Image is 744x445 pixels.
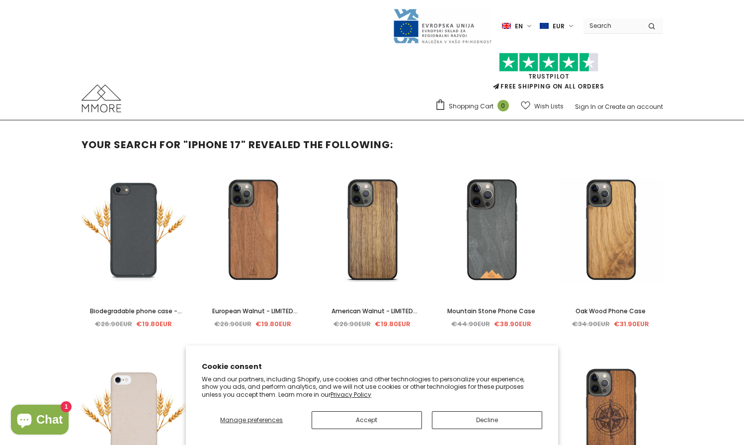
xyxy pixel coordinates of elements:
[575,102,596,111] a: Sign In
[494,319,531,329] span: €38.90EUR
[331,390,371,399] a: Privacy Policy
[333,319,371,329] span: €26.90EUR
[183,138,246,152] strong: "iphone 17"
[449,101,494,111] span: Shopping Cart
[82,306,186,317] a: Biodegradable phone case - Black
[201,306,305,317] a: European Walnut - LIMITED EDITION
[521,97,564,115] a: Wish Lists
[312,411,422,429] button: Accept
[435,57,663,90] span: FREE SHIPPING ON ALL ORDERS
[597,102,603,111] span: or
[202,375,542,399] p: We and our partners, including Shopify, use cookies and other technologies to personalize your ex...
[220,416,283,424] span: Manage preferences
[534,101,564,111] span: Wish Lists
[559,306,663,317] a: Oak Wood Phone Case
[375,319,411,329] span: €19.80EUR
[553,21,565,31] span: EUR
[439,306,544,317] a: Mountain Stone Phone Case
[583,18,641,33] input: Search Site
[8,405,72,437] inbox-online-store-chat: Shopify online store chat
[212,307,298,326] span: European Walnut - LIMITED EDITION
[497,100,509,111] span: 0
[614,319,649,329] span: €31.90EUR
[331,307,417,326] span: American Walnut - LIMITED EDITION
[451,319,490,329] span: €44.90EUR
[393,8,492,44] img: Javni Razpis
[90,307,182,326] span: Biodegradable phone case - Black
[82,85,121,112] img: MMORE Cases
[202,361,542,372] h2: Cookie consent
[499,53,598,72] img: Trust Pilot Stars
[393,21,492,30] a: Javni Razpis
[82,138,181,152] span: Your search for
[255,319,291,329] span: €19.80EUR
[447,307,535,315] span: Mountain Stone Phone Case
[320,306,424,317] a: American Walnut - LIMITED EDITION
[435,99,514,114] a: Shopping Cart 0
[605,102,663,111] a: Create an account
[202,411,301,429] button: Manage preferences
[515,21,523,31] span: en
[248,138,393,152] span: revealed the following:
[576,307,646,315] span: Oak Wood Phone Case
[432,411,542,429] button: Decline
[136,319,172,329] span: €19.80EUR
[214,319,251,329] span: €26.90EUR
[502,22,511,30] img: i-lang-1.png
[528,72,570,81] a: Trustpilot
[95,319,132,329] span: €26.90EUR
[572,319,610,329] span: €34.90EUR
